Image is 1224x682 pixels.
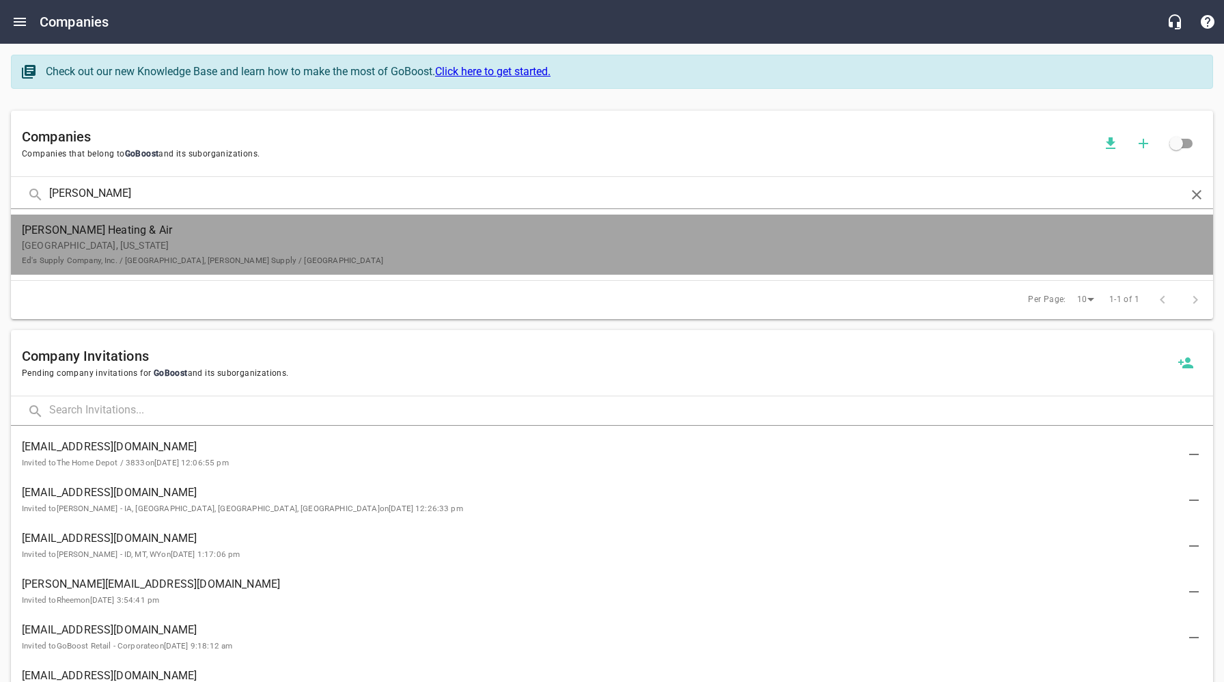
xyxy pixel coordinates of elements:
[1178,438,1210,471] button: Delete Invitation
[22,622,1180,638] span: [EMAIL_ADDRESS][DOMAIN_NAME]
[1072,290,1099,309] div: 10
[22,458,229,467] small: Invited to The Home Depot / 3833 on [DATE] 12:06:55 pm
[125,149,159,159] span: GoBoost
[1169,346,1202,379] button: Invite a new company
[1109,293,1139,307] span: 1-1 of 1
[1158,5,1191,38] button: Live Chat
[22,367,1169,381] span: Pending company invitations for and its suborganizations.
[22,238,1180,267] p: [GEOGRAPHIC_DATA], [US_STATE]
[1127,127,1160,160] button: Add a new company
[1094,127,1127,160] button: Download companies
[22,222,1180,238] span: [PERSON_NAME] Heating & Air
[151,368,187,378] span: GoBoost
[1160,127,1193,160] span: Click to view all companies
[22,641,232,651] small: Invited to GoBoost Retail - Corporate on [DATE] 9:18:12 am
[49,396,1213,426] input: Search Invitations...
[435,65,551,78] a: Click here to get started.
[22,504,463,513] small: Invited to [PERSON_NAME] - IA, [GEOGRAPHIC_DATA], [GEOGRAPHIC_DATA], [GEOGRAPHIC_DATA] on [DATE] ...
[1178,621,1210,654] button: Delete Invitation
[40,11,109,33] h6: Companies
[22,530,1180,547] span: [EMAIL_ADDRESS][DOMAIN_NAME]
[22,595,159,605] small: Invited to Rheem on [DATE] 3:54:41 pm
[46,64,1199,80] div: Check out our new Knowledge Base and learn how to make the most of GoBoost.
[11,215,1213,275] a: [PERSON_NAME] Heating & Air[GEOGRAPHIC_DATA], [US_STATE]Ed's Supply Company, Inc. / [GEOGRAPHIC_D...
[22,439,1180,455] span: [EMAIL_ADDRESS][DOMAIN_NAME]
[1178,530,1210,562] button: Delete Invitation
[22,485,1180,501] span: [EMAIL_ADDRESS][DOMAIN_NAME]
[22,576,1180,592] span: [PERSON_NAME][EMAIL_ADDRESS][DOMAIN_NAME]
[1191,5,1224,38] button: Support Portal
[49,180,1175,209] input: Search Companies...
[1028,293,1066,307] span: Per Page:
[22,345,1169,367] h6: Company Invitations
[22,148,1094,161] span: Companies that belong to and its suborganizations.
[1178,575,1210,608] button: Delete Invitation
[3,5,36,38] button: Open drawer
[1178,484,1210,517] button: Delete Invitation
[22,256,383,265] small: Ed's Supply Company, Inc. / [GEOGRAPHIC_DATA], [PERSON_NAME] Supply / [GEOGRAPHIC_DATA]
[22,549,240,559] small: Invited to [PERSON_NAME] - ID, MT, WY on [DATE] 1:17:06 pm
[22,126,1094,148] h6: Companies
